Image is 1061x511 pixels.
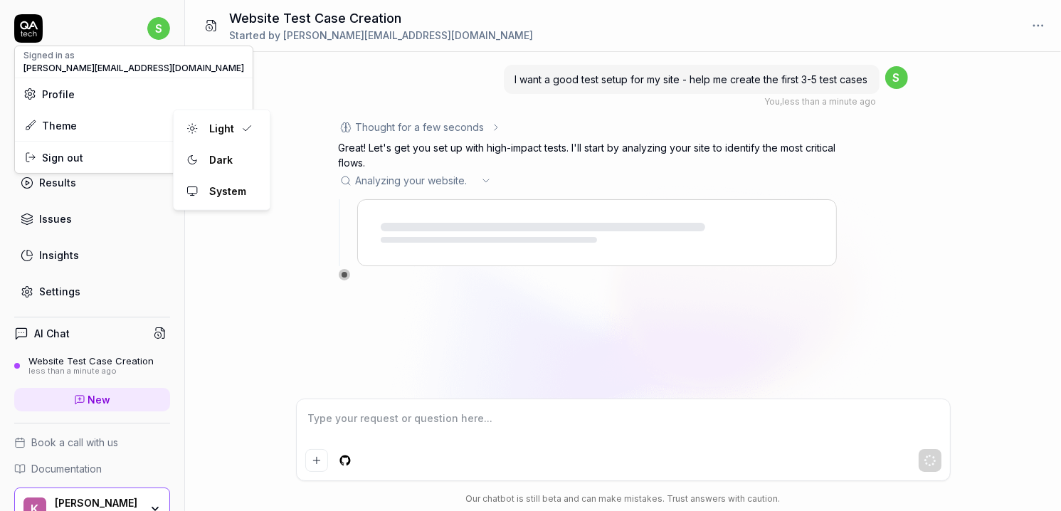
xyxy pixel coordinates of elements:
div: Dark [204,149,238,171]
div: Theme [23,118,77,133]
span: Sign out [42,150,83,165]
span: Profile [42,87,75,102]
a: Profile [23,87,244,102]
div: Signed in as [23,49,244,62]
div: Light [204,118,240,139]
span: [PERSON_NAME][EMAIL_ADDRESS][DOMAIN_NAME] [23,62,244,75]
div: Sign out [15,142,253,173]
